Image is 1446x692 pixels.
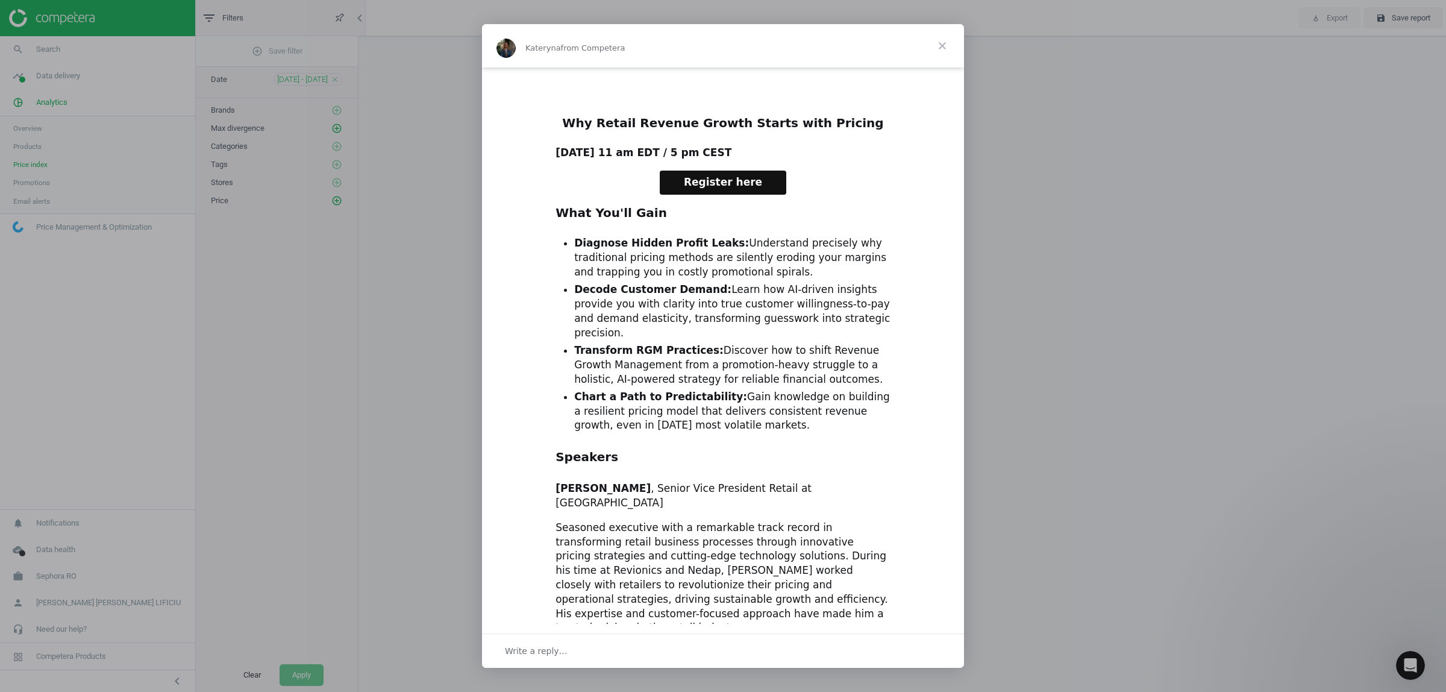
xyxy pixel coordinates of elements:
[574,283,731,295] b: Decode Customer Demand:
[562,116,883,130] b: Why Retail Revenue Growth Starts with Pricing
[525,43,561,52] span: Kateryna
[561,43,625,52] span: from Competera
[556,206,667,220] b: What You'll Gain
[574,283,890,341] li: Learn how AI-driven insights provide you with clarity into true customer willingness-to-pay and d...
[556,450,618,464] b: Speakers
[574,344,890,387] li: Discover how to shift Revenue Growth Management from a promotion-heavy struggle to a holistic, AI...
[496,39,516,58] img: Profile image for Kateryna
[482,634,964,668] div: Open conversation and reply
[660,171,786,195] a: Register here
[505,643,568,659] span: Write a reply…
[574,390,890,433] li: Gain knowledge on building a resilient pricing model that delivers consistent revenue growth, eve...
[574,344,724,356] b: Transform RGM Practices:
[921,24,964,68] span: Close
[556,521,890,635] div: Seasoned executive with a remarkable track record in transforming retail business processes throu...
[574,236,890,280] li: Understand precisely why traditional pricing methods are silently eroding your margins and trappi...
[684,176,762,188] span: Register here
[574,237,749,249] b: Diagnose Hidden Profit Leaks:
[574,391,747,403] b: Chart a Path to Predictability:
[556,482,890,511] div: , Senior Vice President Retail at [GEOGRAPHIC_DATA]
[556,482,651,494] b: [PERSON_NAME]
[556,146,731,159] b: [DATE] 11 am EDT / 5 pm CEST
